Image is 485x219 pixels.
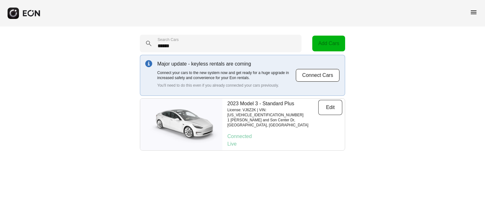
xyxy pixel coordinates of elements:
img: car [140,104,222,145]
p: Connect your cars to the new system now and get ready for a huge upgrade in increased safety and ... [157,70,296,80]
img: info [145,60,152,67]
p: Connected [227,133,342,140]
button: Edit [318,100,342,115]
p: License: VJ6Z2K | VIN: [US_VEHICLE_IDENTIFICATION_NUMBER] [227,107,318,118]
p: Major update - keyless rentals are coming [157,60,296,68]
p: 1 [PERSON_NAME] and Son Center Dr, [GEOGRAPHIC_DATA], [GEOGRAPHIC_DATA] [227,118,318,128]
button: Connect Cars [296,69,340,82]
p: 2023 Model 3 - Standard Plus [227,100,318,107]
label: Search Cars [158,37,179,42]
p: Live [227,140,342,148]
span: menu [470,9,477,16]
p: You'll need to do this even if you already connected your cars previously. [157,83,296,88]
